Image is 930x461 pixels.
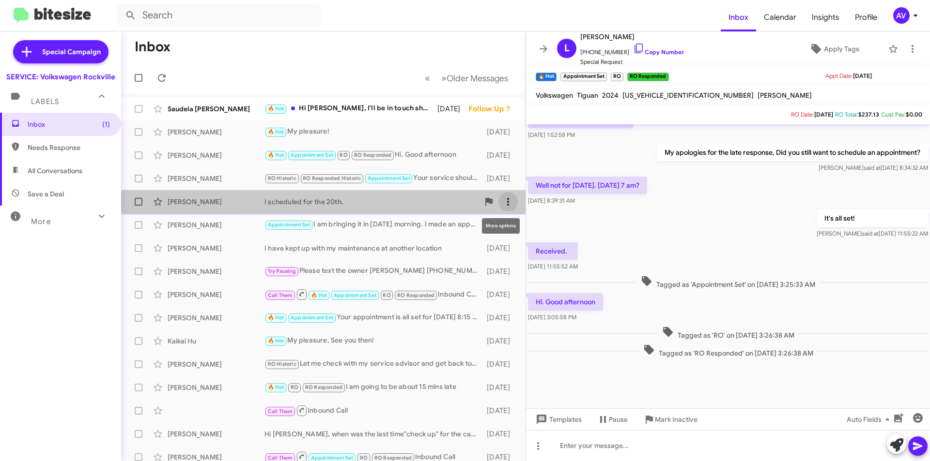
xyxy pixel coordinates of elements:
[847,3,885,31] span: Profile
[268,314,284,321] span: 🔥 Hot
[482,290,518,299] div: [DATE]
[893,7,910,24] div: AV
[756,3,804,31] a: Calendar
[168,127,264,137] div: [PERSON_NAME]
[168,174,264,183] div: [PERSON_NAME]
[804,3,847,31] a: Insights
[291,152,333,158] span: Appointment Set
[627,73,668,81] small: RO Responded
[419,68,514,88] nav: Page navigation example
[168,197,264,207] div: [PERSON_NAME]
[268,384,284,390] span: 🔥 Hot
[528,293,603,311] p: Hi. Good afternoon
[383,292,390,298] span: RO
[13,40,108,63] a: Special Campaign
[482,174,518,183] div: [DATE]
[264,312,482,323] div: Your appointment is all set for [DATE] 8:15 AM. See you then!
[835,111,858,118] span: RO Total:
[528,263,578,270] span: [DATE] 11:55:52 AM
[168,267,264,276] div: [PERSON_NAME]
[168,150,264,160] div: [PERSON_NAME]
[534,411,582,428] span: Templates
[264,126,482,137] div: My pleasure!
[658,326,798,340] span: Tagged as 'RO' on [DATE] 3:26:38 AM
[441,72,447,84] span: »
[482,406,518,416] div: [DATE]
[168,220,264,230] div: [PERSON_NAME]
[168,383,264,392] div: [PERSON_NAME]
[264,266,482,277] div: Please text the owner [PERSON_NAME] [PHONE_NUMBER] I once gave my number because they were out of...
[528,131,575,138] span: [DATE] 1:52:58 PM
[168,104,264,114] div: Saudeia [PERSON_NAME]
[609,411,628,428] span: Pause
[168,336,264,346] div: Kaikai Hu
[435,68,514,88] button: Next
[303,175,361,181] span: RO Responded Historic
[657,144,928,161] p: My apologies for the late response, Did you still want to schedule an appointment?
[526,411,589,428] button: Templates
[354,152,391,158] span: RO Responded
[168,290,264,299] div: [PERSON_NAME]
[536,91,573,100] span: Volkswagen
[268,175,296,181] span: RO Historic
[580,43,684,57] span: [PHONE_NUMBER]
[580,31,684,43] span: [PERSON_NAME]
[482,359,518,369] div: [DATE]
[635,411,705,428] button: Mark Inactive
[536,73,557,81] small: 🔥 Hot
[334,292,376,298] span: Appointment Set
[468,104,518,114] div: Follow Up ?
[368,175,410,181] span: Appointment Set
[168,359,264,369] div: [PERSON_NAME]
[482,150,518,160] div: [DATE]
[268,455,293,461] span: Call Them
[268,408,293,415] span: Call Them
[528,313,576,321] span: [DATE] 3:05:58 PM
[264,288,482,300] div: Inbound Call
[268,338,284,344] span: 🔥 Hot
[528,197,575,204] span: [DATE] 8:39:31 AM
[264,358,482,370] div: Let me check with my service advisor and get back to you about loaner availability.
[447,73,508,84] span: Older Messages
[268,268,296,274] span: Try Pausing
[482,429,518,439] div: [DATE]
[102,119,110,129] span: (1)
[31,97,59,106] span: Labels
[858,111,879,118] span: $237.13
[168,243,264,253] div: [PERSON_NAME]
[268,292,293,298] span: Call Them
[264,197,479,207] div: I scheduled for the 20th.
[419,68,436,88] button: Previous
[28,166,82,176] span: All Conversations
[291,314,333,321] span: Appointment Set
[847,411,893,428] span: Auto Fields
[264,429,482,439] div: Hi [PERSON_NAME], when was the last time"check up" for the car?
[862,230,879,237] span: said at
[264,335,482,346] div: My pleasure, See you then!
[482,313,518,323] div: [DATE]
[881,111,906,118] span: Cust Pay:
[721,3,756,31] a: Inbox
[264,103,437,114] div: Hi [PERSON_NAME], I'll be in touch shortly
[853,72,872,79] span: [DATE]
[28,119,110,129] span: Inbox
[28,143,110,152] span: Needs Response
[425,72,430,84] span: «
[268,129,284,135] span: 🔥 Hot
[135,39,170,55] h1: Inbox
[268,222,310,228] span: Appointment Set
[264,173,482,184] div: Your service should take between 1 to 3 hours, so you should be able to leave by 12:30 PM. I can ...
[602,91,619,100] span: 2024
[31,217,51,226] span: More
[117,4,321,27] input: Search
[819,164,928,171] span: [PERSON_NAME] [DATE] 8:34:32 AM
[839,411,901,428] button: Auto Fields
[791,111,814,118] span: RO Date:
[580,57,684,67] span: Special Request
[360,455,368,461] span: RO
[482,243,518,253] div: [DATE]
[482,127,518,137] div: [DATE]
